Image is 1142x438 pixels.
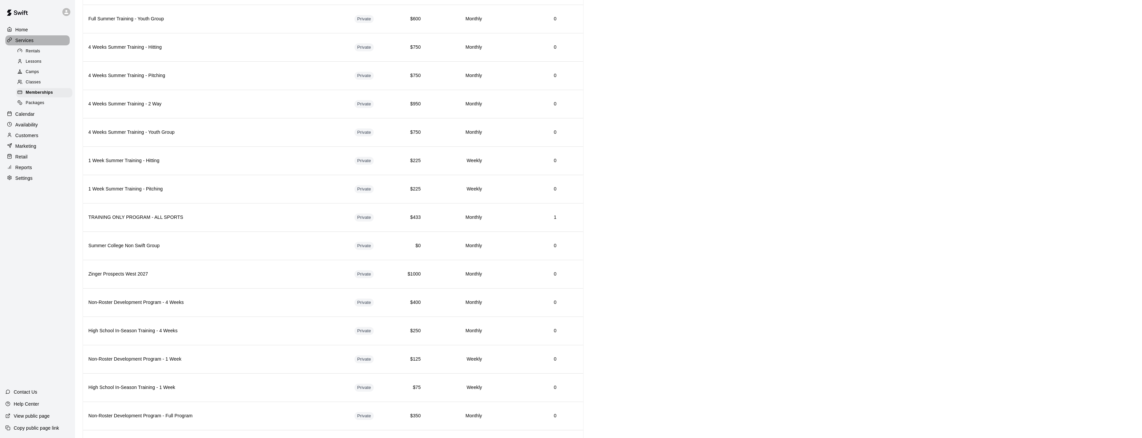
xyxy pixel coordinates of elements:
[354,271,374,278] span: Private
[15,132,38,139] p: Customers
[16,56,75,67] a: Lessons
[26,69,39,75] span: Camps
[16,88,72,97] div: Memberships
[400,412,421,420] h6: $350
[354,300,374,306] span: Private
[493,15,556,23] h6: 0
[5,130,70,140] div: Customers
[16,67,72,77] div: Camps
[15,37,34,44] p: Services
[26,48,40,55] span: Rentals
[493,242,556,250] h6: 0
[493,157,556,164] h6: 0
[26,79,41,86] span: Classes
[354,15,374,23] div: This membership is hidden from the memberships page
[354,101,374,107] span: Private
[493,412,556,420] h6: 0
[493,356,556,363] h6: 0
[15,111,35,117] p: Calendar
[15,153,28,160] p: Retail
[88,271,344,278] h6: Zinger Prospects West 2027
[5,109,70,119] a: Calendar
[400,185,421,193] h6: $225
[431,356,482,363] h6: Weekly
[493,327,556,335] h6: 0
[15,121,38,128] p: Availability
[15,143,36,149] p: Marketing
[431,412,482,420] h6: Monthly
[354,242,374,250] div: This membership is hidden from the memberships page
[431,129,482,136] h6: Monthly
[354,384,374,392] div: This membership is hidden from the memberships page
[88,100,344,108] h6: 4 Weeks Summer Training - 2 Way
[5,152,70,162] a: Retail
[88,356,344,363] h6: Non-Roster Development Program - 1 Week
[431,327,482,335] h6: Monthly
[354,327,374,335] div: This membership is hidden from the memberships page
[88,185,344,193] h6: 1 Week Summer Training - Pitching
[88,157,344,164] h6: 1 Week Summer Training - Hitting
[16,88,75,98] a: Memberships
[5,25,70,35] div: Home
[400,384,421,391] h6: $75
[400,44,421,51] h6: $750
[5,35,70,45] a: Services
[493,44,556,51] h6: 0
[493,214,556,221] h6: 1
[15,175,33,181] p: Settings
[26,58,42,65] span: Lessons
[354,43,374,51] div: This membership is hidden from the memberships page
[88,412,344,420] h6: Non-Roster Development Program - Full Program
[88,214,344,221] h6: TRAINING ONLY PROGRAM - ALL SPORTS
[5,141,70,151] a: Marketing
[15,164,32,171] p: Reports
[400,157,421,164] h6: $225
[5,120,70,130] a: Availability
[354,100,374,108] div: This membership is hidden from the memberships page
[431,15,482,23] h6: Monthly
[493,72,556,79] h6: 0
[354,129,374,136] span: Private
[493,185,556,193] h6: 0
[354,185,374,193] div: This membership is hidden from the memberships page
[354,213,374,222] div: This membership is hidden from the memberships page
[354,128,374,136] div: This membership is hidden from the memberships page
[16,46,75,56] a: Rentals
[16,67,75,77] a: Camps
[88,384,344,391] h6: High School In-Season Training - 1 Week
[431,384,482,391] h6: Weekly
[5,173,70,183] a: Settings
[16,47,72,56] div: Rentals
[493,100,556,108] h6: 0
[400,271,421,278] h6: $1000
[400,356,421,363] h6: $125
[493,271,556,278] h6: 0
[354,355,374,363] div: This membership is hidden from the memberships page
[88,15,344,23] h6: Full Summer Training - Youth Group
[354,270,374,278] div: This membership is hidden from the memberships page
[88,72,344,79] h6: 4 Weeks Summer Training - Pitching
[354,299,374,307] div: This membership is hidden from the memberships page
[14,401,39,407] p: Help Center
[354,158,374,164] span: Private
[431,185,482,193] h6: Weekly
[88,299,344,306] h6: Non-Roster Development Program - 4 Weeks
[354,412,374,420] div: This membership is hidden from the memberships page
[354,72,374,80] div: This membership is hidden from the memberships page
[431,100,482,108] h6: Monthly
[88,327,344,335] h6: High School In-Season Training - 4 Weeks
[400,214,421,221] h6: $433
[16,77,75,88] a: Classes
[400,327,421,335] h6: $250
[88,129,344,136] h6: 4 Weeks Summer Training - Youth Group
[354,186,374,192] span: Private
[354,243,374,249] span: Private
[88,242,344,250] h6: Summer College Non Swift Group
[26,100,44,106] span: Packages
[493,299,556,306] h6: 0
[26,89,53,96] span: Memberships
